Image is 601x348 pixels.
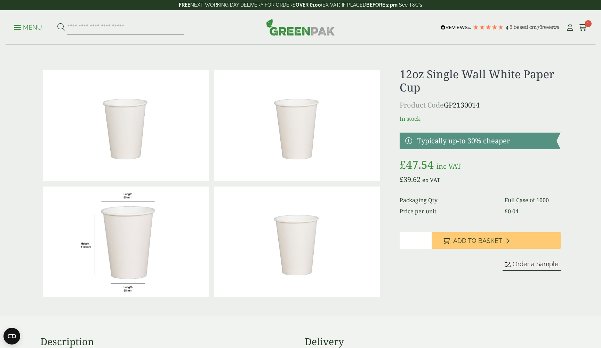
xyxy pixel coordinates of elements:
span: £ [400,157,406,172]
strong: BEFORE 2 pm [366,2,398,8]
strong: OVER £100 [296,2,321,8]
button: Order a Sample [503,260,561,271]
span: 1 [585,20,592,27]
dt: Packaging Qty [400,196,496,204]
span: 178 [535,24,542,30]
img: 12oz Single Wall White Paper Cup 0 [214,70,380,181]
dt: Price per unit [400,207,496,215]
bdi: 47.54 [400,157,434,172]
dd: Full Case of 1000 [505,196,561,204]
img: 12oz Single Wall White Paper Cup Full Case Of 0 [214,187,380,297]
a: 1 [578,22,587,33]
bdi: 0.04 [505,207,519,215]
a: Menu [14,23,42,30]
img: DSC_9763a [43,70,209,181]
span: ex VAT [422,176,440,184]
a: See T&C's [399,2,422,8]
button: Add to Basket [432,232,561,249]
div: 4.78 Stars [473,24,504,30]
button: Open CMP widget [3,328,20,345]
i: My Account [566,24,574,31]
span: inc VAT [436,161,461,171]
h3: Description [40,336,296,348]
span: £ [505,207,508,215]
span: Order a Sample [513,260,559,268]
p: Menu [14,23,42,32]
img: GreenPak Supplies [266,19,335,35]
img: REVIEWS.io [441,25,471,30]
span: £ [400,175,403,184]
img: WhiteCup_12oz [43,187,209,297]
bdi: 39.62 [400,175,420,184]
h3: Delivery [305,336,561,348]
span: reviews [542,24,559,30]
span: Add to Basket [453,237,502,245]
p: GP2130014 [400,100,561,110]
i: Cart [578,24,587,31]
h1: 12oz Single Wall White Paper Cup [400,68,561,94]
span: Product Code [400,100,444,110]
p: In stock [400,114,561,123]
span: Based on [514,24,535,30]
strong: FREE [179,2,190,8]
span: 4.8 [506,24,514,30]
